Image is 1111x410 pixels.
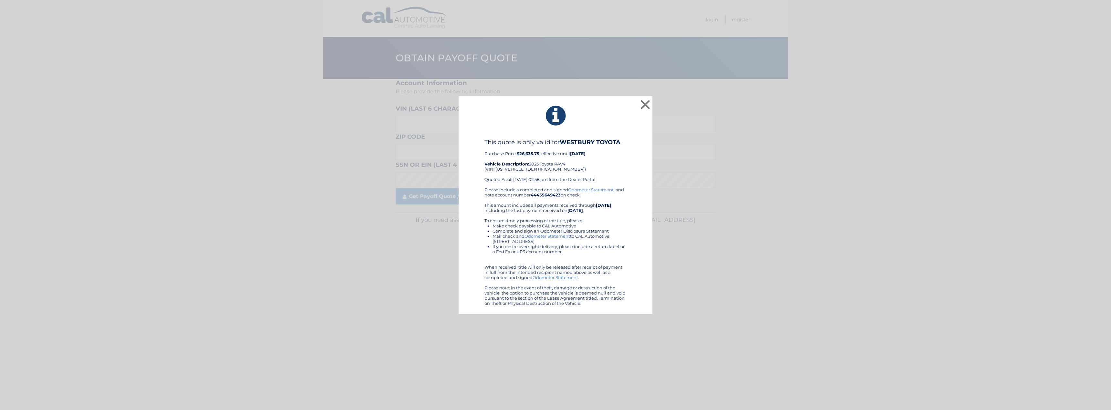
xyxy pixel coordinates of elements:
[560,139,620,146] b: WESTBURY TOYOTA
[493,223,627,228] li: Make check payable to CAL Automotive
[493,244,627,254] li: If you desire overnight delivery, please include a return label or a Fed Ex or UPS account number.
[493,228,627,234] li: Complete and sign an Odometer Disclosure Statement
[567,208,583,213] b: [DATE]
[484,161,529,166] strong: Vehicle Description:
[568,187,614,192] a: Odometer Statement
[493,234,627,244] li: Mail check and to CAL Automotive, [STREET_ADDRESS]
[570,151,586,156] b: [DATE]
[639,98,652,111] button: ×
[484,139,627,187] div: Purchase Price: , effective until 2023 Toyota RAV4 (VIN: [US_VEHICLE_IDENTIFICATION_NUMBER]) Quot...
[531,192,561,197] b: 44455649423
[484,139,627,146] h4: This quote is only valid for
[517,151,539,156] b: $26,635.75
[484,187,627,306] div: Please include a completed and signed , and note account number on check. This amount includes al...
[533,275,578,280] a: Odometer Statement
[524,234,570,239] a: Odometer Statement
[596,203,611,208] b: [DATE]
